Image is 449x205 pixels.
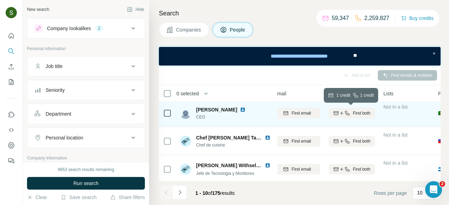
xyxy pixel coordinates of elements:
[274,164,320,175] button: Find email
[374,190,407,197] span: Rows per page
[332,14,349,22] p: 59,347
[195,190,235,196] span: results
[173,185,187,199] button: Navigate to next page
[6,155,17,167] button: Feedback
[27,105,145,122] button: Department
[95,25,103,32] div: 2
[230,26,246,33] span: People
[383,104,408,110] span: Not in a list
[353,166,370,172] span: Find both
[196,106,237,113] span: [PERSON_NAME]
[195,190,208,196] span: 1 - 10
[364,14,389,22] p: 2,259,827
[46,134,83,141] div: Personal location
[196,142,273,148] span: Chef de cuisine
[180,164,191,175] img: Avatar
[159,8,441,18] h4: Search
[425,181,442,198] iframe: Intercom live chat
[6,76,17,88] button: My lists
[383,132,408,138] span: Not in a list
[46,63,62,70] div: Job title
[27,6,49,13] div: New search
[353,110,370,116] span: Find both
[6,7,17,18] img: Avatar
[159,47,441,66] iframe: Banner
[180,136,191,147] img: Avatar
[27,177,145,190] button: Run search
[6,45,17,57] button: Search
[47,25,91,32] div: Company lookalikes
[265,163,270,168] img: LinkedIn logo
[27,129,145,146] button: Personal location
[208,190,212,196] span: of
[196,163,300,168] span: [PERSON_NAME] Withsell [PERSON_NAME]
[180,108,191,119] img: Avatar
[176,90,199,97] span: 0 selected
[46,87,65,94] div: Seniority
[27,194,47,201] button: Clear
[27,58,145,75] button: Job title
[329,136,375,146] button: Find both
[46,110,71,117] div: Department
[291,110,311,116] span: Find email
[196,171,254,176] span: Jefe de Tecnologia y Monitoreo
[73,180,99,187] span: Run search
[383,90,394,97] span: Lists
[274,108,320,118] button: Find email
[27,20,145,37] button: Company lookalikes2
[6,60,17,73] button: Enrich CSV
[27,155,145,161] p: Company information
[438,110,444,117] span: 🇵🇹
[265,135,270,141] img: LinkedIn logo
[122,4,149,15] button: Hide
[6,124,17,136] button: Use Surfe API
[438,166,444,173] span: 🇭🇳
[6,108,17,121] button: Use Surfe on LinkedIn
[110,194,145,201] button: Share filters
[438,138,444,145] span: 🇹🇼
[274,90,286,97] span: Email
[329,108,375,118] button: Find both
[176,26,202,33] span: Companies
[196,114,248,120] span: CEO
[6,139,17,152] button: Dashboard
[58,166,114,173] div: 9953 search results remaining
[61,194,96,201] button: Save search
[274,136,320,146] button: Find email
[240,107,246,112] img: LinkedIn logo
[27,82,145,98] button: Seniority
[6,29,17,42] button: Quick start
[383,160,408,166] span: Not in a list
[291,138,311,144] span: Find email
[401,13,434,23] button: Buy credits
[353,138,370,144] span: Find both
[329,90,343,97] span: Mobile
[291,166,311,172] span: Find email
[440,181,445,187] span: 2
[196,135,273,141] span: Chef [PERSON_NAME] Taichung
[27,46,145,52] p: Personal information
[212,190,220,196] span: 175
[329,164,375,175] button: Find both
[417,189,423,196] p: 10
